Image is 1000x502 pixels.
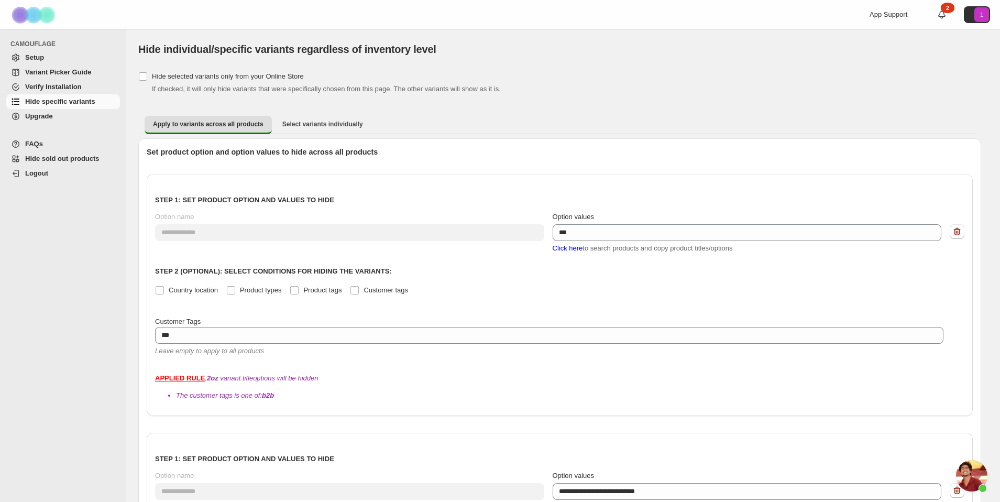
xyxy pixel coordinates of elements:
b: 2oz [207,374,218,382]
span: Option name [155,213,194,221]
b: b2b [262,391,274,399]
span: Hide selected variants only from your Online Store [152,72,304,80]
a: Setup [6,50,120,65]
span: Select variants individually [282,120,363,128]
span: Hide individual/specific variants regardless of inventory level [138,43,436,55]
a: FAQs [6,137,120,151]
div: 2 [941,3,954,13]
span: Logout [25,169,48,177]
div: : variant.title options will be hidden [155,373,964,401]
span: Upgrade [25,112,53,120]
span: Customer tags [364,286,408,294]
span: Click here [553,244,583,252]
p: Step 1: Set product option and values to hide [155,454,964,464]
span: to search products and copy product titles/options [553,244,733,252]
span: Avatar with initials 1 [974,7,989,22]
a: Logout [6,166,120,181]
strong: APPLIED RULE [155,374,205,382]
button: Select variants individually [274,116,371,133]
a: Verify Installation [6,80,120,94]
span: Product tags [303,286,342,294]
span: FAQs [25,140,43,148]
span: CAMOUFLAGE [10,40,120,48]
a: Upgrade [6,109,120,124]
span: Verify Installation [25,83,82,91]
span: Hide specific variants [25,97,95,105]
a: Open chat [956,460,987,492]
span: Option values [553,472,595,479]
span: The customer tags is one of: [176,391,274,399]
button: Apply to variants across all products [145,116,272,134]
a: Hide sold out products [6,151,120,166]
span: Leave empty to apply to all products [155,347,264,355]
span: App Support [870,10,907,18]
span: Customer Tags [155,318,201,325]
a: Hide specific variants [6,94,120,109]
p: Set product option and option values to hide across all products [147,147,973,157]
span: Variant Picker Guide [25,68,91,76]
span: Setup [25,53,44,61]
text: 1 [980,12,983,18]
span: Country location [169,286,218,294]
span: Hide sold out products [25,155,100,162]
button: Avatar with initials 1 [964,6,990,23]
p: Step 1: Set product option and values to hide [155,195,964,205]
span: Option values [553,213,595,221]
img: Camouflage [8,1,61,29]
span: Product types [240,286,282,294]
span: Apply to variants across all products [153,120,263,128]
span: If checked, it will only hide variants that were specifically chosen from this page. The other va... [152,85,501,93]
span: Option name [155,472,194,479]
a: 2 [937,9,947,20]
a: Variant Picker Guide [6,65,120,80]
p: Step 2 (Optional): Select conditions for hiding the variants: [155,266,964,277]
